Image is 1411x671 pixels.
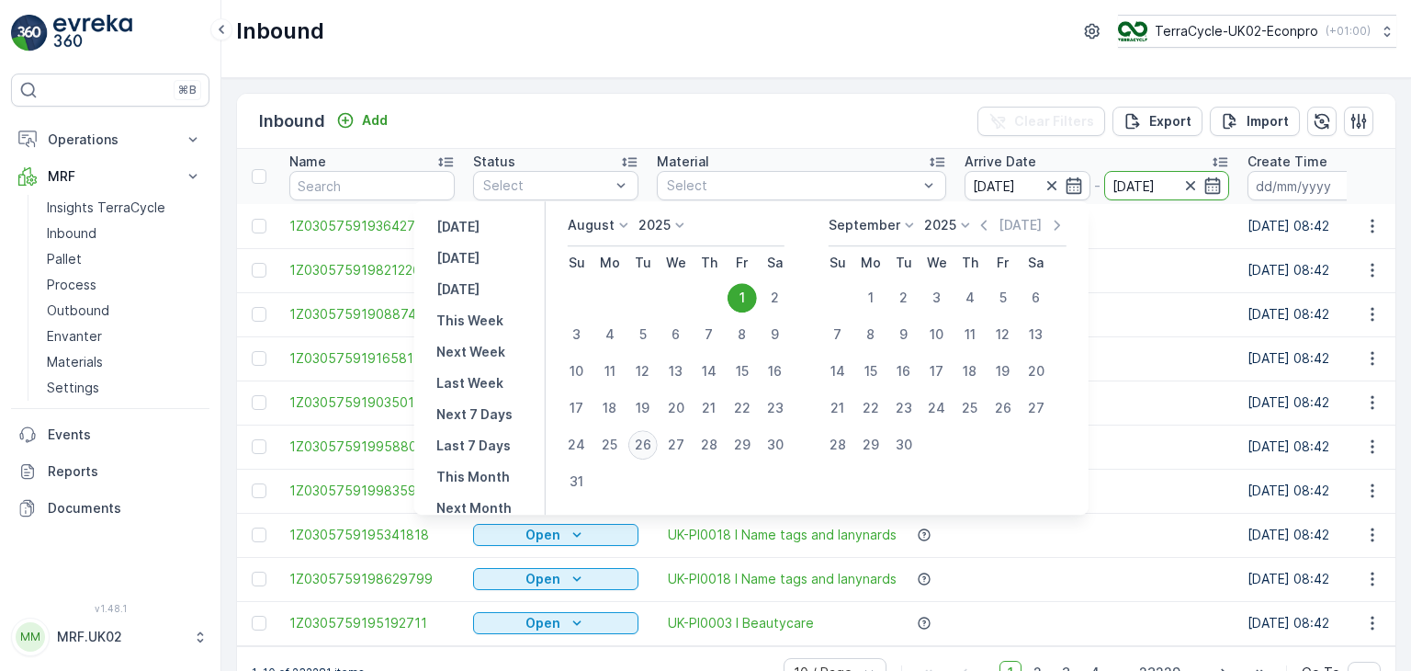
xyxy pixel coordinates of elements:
[429,435,518,457] button: Last 7 Days
[667,176,918,195] p: Select
[761,357,790,386] div: 16
[1118,21,1147,41] img: terracycle_logo_wKaHoWT.png
[436,499,512,517] p: Next Month
[40,272,209,298] a: Process
[289,261,455,279] span: 1Z0305759198212265
[289,305,455,324] a: 1Z0305759190887408
[595,320,625,349] div: 4
[661,357,691,386] div: 13
[252,263,266,278] div: Toggle Row Selected
[47,301,109,320] p: Outbound
[429,466,517,488] button: This Month
[694,430,724,460] div: 28
[628,320,658,349] div: 5
[252,439,266,454] div: Toggle Row Selected
[660,246,693,279] th: Wednesday
[429,497,519,519] button: Next Month
[856,320,886,349] div: 8
[728,283,757,313] div: 1
[922,320,952,349] div: 10
[329,109,395,131] button: Add
[856,393,886,423] div: 22
[856,357,886,386] div: 15
[668,570,897,588] a: UK-PI0018 I Name tags and lanynards
[436,343,505,361] p: Next Week
[924,216,956,234] p: 2025
[48,462,202,481] p: Reports
[955,393,985,423] div: 25
[289,526,455,544] span: 1Z0305759195341818
[252,351,266,366] div: Toggle Row Selected
[562,320,592,349] div: 3
[11,618,209,656] button: MMMRF.UK02
[821,246,854,279] th: Sunday
[889,357,919,386] div: 16
[40,195,209,221] a: Insights TerraCycle
[252,307,266,322] div: Toggle Row Selected
[562,467,592,496] div: 31
[289,153,326,171] p: Name
[289,570,455,588] a: 1Z0305759198629799
[1149,112,1191,131] p: Export
[988,357,1018,386] div: 19
[259,108,325,134] p: Inbound
[955,283,985,313] div: 4
[57,628,184,646] p: MRF.UK02
[436,218,480,236] p: [DATE]
[473,568,638,590] button: Open
[436,280,480,299] p: [DATE]
[47,327,102,346] p: Envanter
[289,438,455,456] a: 1Z0305759199588000
[988,320,1018,349] div: 12
[53,15,132,51] img: logo_light-DOdMpM7g.png
[694,320,724,349] div: 7
[473,524,638,546] button: Open
[593,246,626,279] th: Monday
[759,246,792,279] th: Saturday
[761,393,790,423] div: 23
[568,216,615,234] p: August
[289,614,455,632] a: 1Z0305759195192711
[252,528,266,542] div: Toggle Row Selected
[252,219,266,233] div: Toggle Row Selected
[178,83,197,97] p: ⌘B
[47,379,99,397] p: Settings
[922,357,952,386] div: 17
[668,526,897,544] a: UK-PI0018 I Name tags and lanynards
[436,405,513,424] p: Next 7 Days
[362,111,388,130] p: Add
[16,622,45,652] div: MM
[1118,15,1396,48] button: TerraCycle-UK02-Econpro(+01:00)
[657,153,709,171] p: Material
[48,499,202,517] p: Documents
[856,430,886,460] div: 29
[854,246,887,279] th: Monday
[48,426,202,444] p: Events
[11,416,209,453] a: Events
[987,246,1020,279] th: Friday
[436,468,510,486] p: This Month
[726,246,759,279] th: Friday
[1022,393,1051,423] div: 27
[626,246,660,279] th: Tuesday
[40,324,209,349] a: Envanter
[11,453,209,490] a: Reports
[668,614,814,632] a: UK-PI0003 I Beautycare
[1014,112,1094,131] p: Clear Filters
[289,349,455,368] span: 1Z0305759191658172
[289,482,455,500] span: 1Z0305759199835920
[289,171,455,200] input: Search
[1094,175,1101,197] p: -
[473,612,638,634] button: Open
[562,357,592,386] div: 10
[429,372,511,394] button: Last Week
[252,616,266,631] div: Toggle Row Selected
[661,320,691,349] div: 6
[1022,283,1051,313] div: 6
[252,483,266,498] div: Toggle Row Selected
[829,216,900,234] p: September
[562,430,592,460] div: 24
